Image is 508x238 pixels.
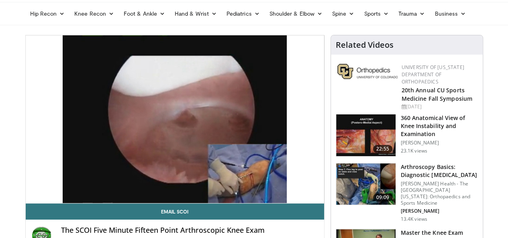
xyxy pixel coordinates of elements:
a: Pediatrics [222,6,265,22]
h3: Master the Knee Exam [401,229,463,237]
a: Hand & Wrist [170,6,222,22]
p: [PERSON_NAME] [401,140,478,146]
a: Hip Recon [25,6,70,22]
div: [DATE] [402,103,476,110]
img: 80b9674e-700f-42d5-95ff-2772df9e177e.jpeg.150x105_q85_crop-smart_upscale.jpg [336,163,396,205]
h3: 360 Anatomical View of Knee Instability and Examination [401,114,478,138]
a: Shoulder & Elbow [265,6,327,22]
a: 22:55 360 Anatomical View of Knee Instability and Examination [PERSON_NAME] 23.1K views [336,114,478,157]
a: 20th Annual CU Sports Medicine Fall Symposium [402,86,472,102]
p: 23.1K views [401,148,427,154]
a: Spine [327,6,359,22]
video-js: Video Player [26,35,324,203]
h3: Arthroscopy Basics: Diagnostic [MEDICAL_DATA] [401,163,478,179]
h4: Related Videos [336,40,394,50]
p: 13.4K views [401,216,427,222]
a: 09:09 Arthroscopy Basics: Diagnostic [MEDICAL_DATA] [PERSON_NAME] Health - The [GEOGRAPHIC_DATA][... [336,163,478,222]
h4: The SCOI Five Minute Fifteen Point Arthroscopic Knee Exam [61,226,318,235]
a: Email Scoi [26,203,324,220]
a: Trauma [394,6,430,22]
a: Sports [359,6,394,22]
img: 355603a8-37da-49b6-856f-e00d7e9307d3.png.150x105_q85_autocrop_double_scale_upscale_version-0.2.png [337,64,398,79]
p: [PERSON_NAME] [401,208,478,214]
span: 22:55 [373,145,392,153]
span: 09:09 [373,193,392,201]
a: Foot & Ankle [119,6,170,22]
p: [PERSON_NAME] Health - The [GEOGRAPHIC_DATA][US_STATE]: Orthopaedics and Sports Medicine [401,181,478,206]
a: University of [US_STATE] Department of Orthopaedics [402,64,464,85]
a: Knee Recon [69,6,119,22]
img: 533d6d4f-9d9f-40bd-bb73-b810ec663725.150x105_q85_crop-smart_upscale.jpg [336,114,396,156]
a: Business [430,6,471,22]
